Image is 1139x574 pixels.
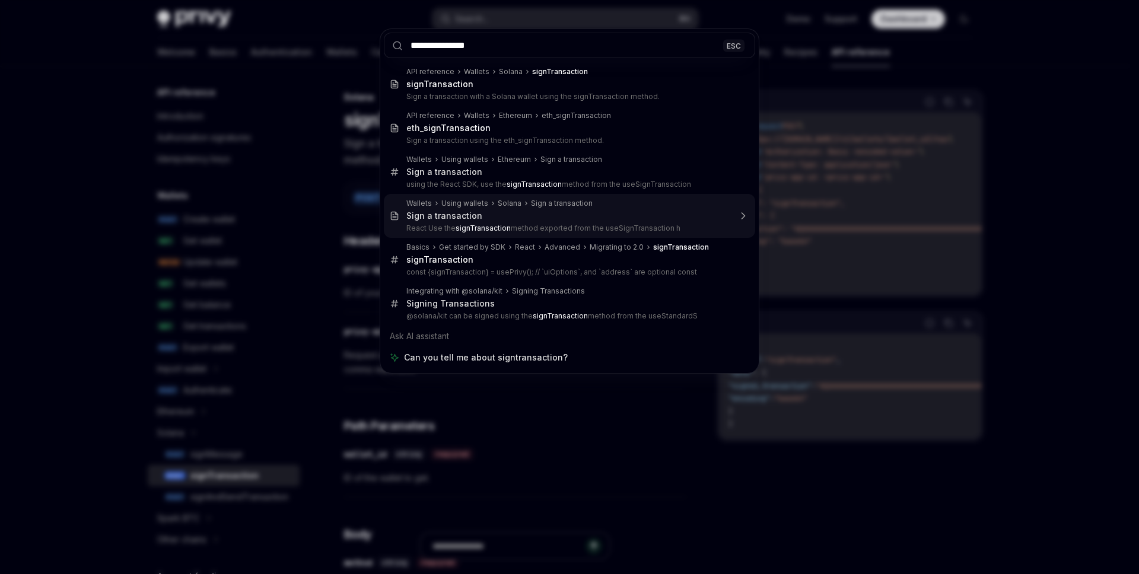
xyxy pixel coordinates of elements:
div: Sign a transaction [531,199,593,208]
p: React Use the method exported from the useSignTransaction h [406,224,730,233]
p: Sign a transaction using the eth_signTransaction method. [406,136,730,145]
div: Integrating with @solana/kit [406,286,502,296]
div: Basics [406,243,429,252]
div: Wallets [464,111,489,120]
div: Sign a transaction [540,155,602,164]
p: Sign a transaction with a Solana wallet using the signTransaction method. [406,92,730,101]
div: eth_ [406,123,491,133]
div: Signing Transactions [512,286,585,296]
div: Sign a transaction [406,211,482,221]
div: Ask AI assistant [384,326,755,347]
div: Using wallets [441,199,488,208]
div: eth_signTransaction [542,111,611,120]
div: Ethereum [498,155,531,164]
div: Wallets [464,67,489,76]
div: Using wallets [441,155,488,164]
p: @solana/kit can be signed using the method from the useStandardS [406,311,730,321]
div: Advanced [545,243,580,252]
div: Get started by SDK [439,243,505,252]
div: Wallets [406,155,432,164]
b: signTransaction [507,180,562,189]
div: React [515,243,535,252]
b: signTransaction [406,79,473,89]
div: Sign a transaction [406,167,482,177]
b: signTransaction [424,123,491,133]
b: signTransaction [406,254,473,264]
p: using the React SDK, use the method from the useSignTransaction [406,180,730,189]
b: signTransaction [533,311,588,320]
div: Migrating to 2.0 [590,243,644,252]
div: Wallets [406,199,432,208]
b: signTransaction [653,243,709,251]
b: signTransaction [456,224,511,232]
div: API reference [406,67,454,76]
div: Solana [498,199,521,208]
span: Can you tell me about signtransaction? [404,352,568,363]
div: ESC [723,39,745,52]
div: Ethereum [499,111,532,120]
div: Solana [499,67,523,76]
p: const {signTransaction} = usePrivy(); // `uiOptions`, and `address` are optional const [406,267,730,277]
div: Signing Transactions [406,298,495,309]
b: signTransaction [532,67,588,76]
div: API reference [406,111,454,120]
